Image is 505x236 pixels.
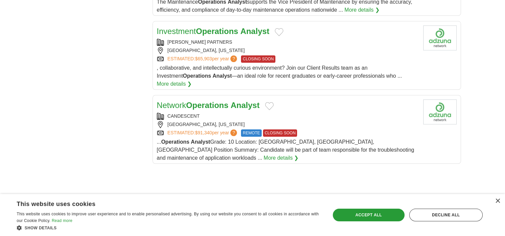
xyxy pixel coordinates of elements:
[157,121,418,128] div: [GEOGRAPHIC_DATA], [US_STATE]
[230,55,237,62] span: ?
[213,73,232,79] strong: Analyst
[423,25,457,50] img: Company logo
[265,102,274,110] button: Add to favorite jobs
[17,224,321,231] div: Show details
[495,199,500,204] div: Close
[241,55,275,63] span: CLOSING SOON
[241,129,261,137] span: REMOTE
[17,212,319,223] span: This website uses cookies to improve user experience and to enable personalised advertising. By u...
[157,47,418,54] div: [GEOGRAPHIC_DATA], [US_STATE]
[231,101,260,110] strong: Analyst
[186,101,229,110] strong: Operations
[157,101,260,110] a: NetworkOperations Analyst
[168,129,239,137] a: ESTIMATED:$91,340per year?
[275,28,283,36] button: Add to favorite jobs
[409,209,483,221] div: Decline all
[195,130,212,135] span: $91,340
[263,129,297,137] span: CLOSING SOON
[196,27,238,36] strong: Operations
[183,73,211,79] strong: Operations
[157,113,418,120] div: CANDESCENT
[191,139,210,145] strong: Analyst
[423,99,457,124] img: Company logo
[333,209,405,221] div: Accept all
[240,27,269,36] strong: Analyst
[161,139,189,145] strong: Operations
[157,80,192,88] a: More details ❯
[157,27,269,36] a: InvestmentOperations Analyst
[344,6,380,14] a: More details ❯
[195,56,212,61] span: $65,903
[264,154,299,162] a: More details ❯
[168,55,239,63] a: ESTIMATED:$65,903per year?
[25,226,57,230] span: Show details
[157,65,402,79] span: , collaborative, and intellectually curious environment? Join our Client Results team as an Inves...
[17,198,304,208] div: This website uses cookies
[52,218,72,223] a: Read more, opens a new window
[157,139,414,161] span: ... Grade: 10 Location: [GEOGRAPHIC_DATA], [GEOGRAPHIC_DATA], [GEOGRAPHIC_DATA] Position Summary:...
[157,39,418,46] div: [PERSON_NAME] PARTNERS
[230,129,237,136] span: ?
